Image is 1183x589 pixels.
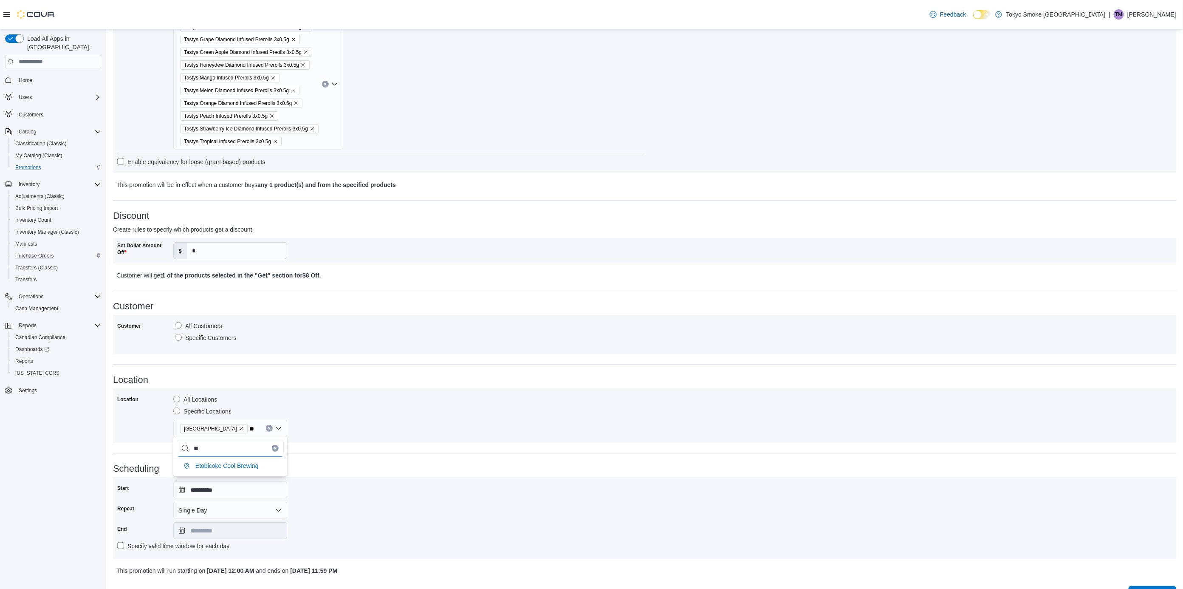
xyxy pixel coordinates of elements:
a: Transfers (Classic) [12,263,61,273]
a: Manifests [12,239,40,249]
span: Tastys Tropical Infused Prerolls 3x0.5g [184,137,271,146]
span: Reports [12,356,101,366]
input: Chip List selector [177,440,284,457]
span: Home [19,77,32,84]
span: Transfers (Classic) [12,263,101,273]
b: [DATE] 12:00 AM [207,567,254,574]
p: This promotion will run starting on and ends on [116,566,909,576]
span: Inventory Manager (Classic) [15,229,79,235]
p: Customer will get [116,270,909,280]
span: Etobicoke Cool Brewing [195,462,259,469]
span: Tastys Melon Diamond Infused Prerolls 3x0.5g [180,86,299,95]
button: Remove Tastys Strawberry Ice Diamond Infused Prerolls 3x0.5g from selection in this group [310,126,315,131]
span: Purchase Orders [12,251,101,261]
span: Inventory Count [12,215,101,225]
a: Purchase Orders [12,251,57,261]
a: Inventory Manager (Classic) [12,227,82,237]
span: Customers [19,111,43,118]
span: Feedback [940,10,966,19]
span: Promotions [12,162,101,173]
span: My Catalog (Classic) [15,152,62,159]
span: Tastys Orange Diamond Infused Prerolls 3x0.5g [184,99,292,108]
button: Catalog [15,127,40,137]
a: Settings [15,385,40,396]
a: Inventory Count [12,215,55,225]
button: Remove Tastys Green Apple Diamond Infused Preolls 3x0.5g from selection in this group [303,50,308,55]
button: Inventory Manager (Classic) [8,226,104,238]
a: Reports [12,356,37,366]
span: Cash Management [12,303,101,314]
span: Dashboards [12,344,101,354]
button: Catalog [2,126,104,138]
p: | [1109,9,1110,20]
nav: Complex example [5,70,101,419]
span: Catalog [15,127,101,137]
p: Create rules to specify which products get a discount. [113,224,910,235]
span: Transfers [15,276,37,283]
button: Reports [15,320,40,331]
span: Reports [19,322,37,329]
a: Dashboards [8,343,104,355]
span: Reports [15,358,33,365]
img: Cova [17,10,55,19]
a: My Catalog (Classic) [12,150,66,161]
span: Settings [19,387,37,394]
span: Tastys Peach Infused Prerolls 3x0.5g [184,112,268,120]
span: Adjustments (Classic) [12,191,101,201]
button: Canadian Compliance [8,331,104,343]
span: Tastys Strawberry Ice Diamond Infused Prerolls 3x0.5g [184,125,308,133]
button: Clear input [322,81,329,88]
label: Specify valid time window for each day [117,541,229,551]
span: Adjustments (Classic) [15,193,65,200]
button: Single Day [173,502,287,519]
span: Tastys Green Apple Diamond Infused Preolls 3x0.5g [180,48,312,57]
label: Enable equivalency for loose (gram-based) products [117,157,265,167]
span: Canadian Compliance [15,334,65,341]
a: Dashboards [12,344,53,354]
button: Reports [8,355,104,367]
button: Bulk Pricing Import [8,202,104,214]
span: Users [15,92,101,102]
label: Customer [117,323,141,329]
label: Start [117,485,129,492]
button: Settings [2,384,104,396]
button: Adjustments (Classic) [8,190,104,202]
button: Remove Tastys Melon Diamond Infused Prerolls 3x0.5g from selection in this group [291,88,296,93]
h3: Discount [113,211,1176,221]
label: All Locations [173,394,217,405]
span: Tastys Grape Diamond Infused Prerolls 3x0.5g [184,35,289,44]
span: Inventory Count [15,217,51,224]
a: Promotions [12,162,45,173]
button: Reports [2,320,104,331]
button: Users [2,91,104,103]
label: All Customers [175,321,222,331]
label: Location [117,396,138,403]
input: Dark Mode [973,10,991,19]
input: Press the down key to open a popover containing a calendar. [173,481,287,498]
span: Settings [15,385,101,396]
span: Load All Apps in [GEOGRAPHIC_DATA] [24,34,101,51]
span: Operations [19,293,44,300]
button: Operations [2,291,104,303]
span: My Catalog (Classic) [12,150,101,161]
h3: Location [113,375,1176,385]
a: [US_STATE] CCRS [12,368,63,378]
button: Home [2,74,104,86]
a: Transfers [12,275,40,285]
span: Bulk Pricing Import [12,203,101,213]
button: Promotions [8,161,104,173]
span: Inventory [15,179,101,190]
button: Cash Management [8,303,104,314]
label: End [117,526,127,532]
label: $ [174,243,187,259]
span: Classification (Classic) [12,139,101,149]
span: Tastys Tropical Infused Prerolls 3x0.5g [180,137,282,146]
p: This promotion will be in effect when a customer buys [116,180,909,190]
button: Inventory [15,179,43,190]
span: Canadian Compliance [12,332,101,343]
a: Cash Management [12,303,62,314]
button: Inventory [2,178,104,190]
button: Remove Tastys Peach Infused Prerolls 3x0.5g from selection in this group [269,113,274,119]
label: Repeat [117,505,134,512]
span: [GEOGRAPHIC_DATA] [184,425,237,433]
